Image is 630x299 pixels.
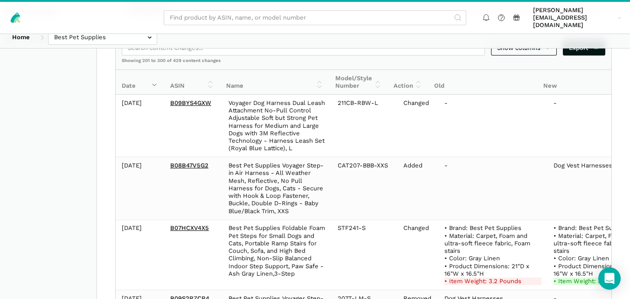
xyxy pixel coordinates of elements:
a: B09BYS4GXW [170,99,211,106]
th: Old [428,70,537,95]
td: Voyager Dog Harness Dual Leash Attachment No-Pull Control Adjustable Soft but Strong Pet Harness ... [222,95,332,157]
td: CAT207-BBB-XXS [332,157,397,220]
td: Added [397,157,438,220]
span: • Color: Gray Linen [444,255,500,262]
td: 211CB-RBW-L [332,95,397,157]
a: [PERSON_NAME][EMAIL_ADDRESS][DOMAIN_NAME] [530,5,624,31]
td: [DATE] [116,220,164,290]
span: • Product Dimensions: 21"D x 16"W x 16.5"H [444,263,531,277]
td: [DATE] [116,157,164,220]
th: Model/Style Number: activate to sort column ascending [329,70,388,95]
td: - [438,157,547,220]
td: Best Pet Supplies Voyager Step-in Air Harness - All Weather Mesh, Reflective, No Pull Harness for... [222,157,332,220]
th: Name: activate to sort column ascending [220,70,329,95]
td: Changed [397,95,438,157]
span: • Material: Carpet, Foam and ultra-soft fleece fabric, Foam stairs [444,232,532,255]
div: Showing 201 to 300 of 429 content changes [116,57,611,70]
th: Action: activate to sort column ascending [388,70,429,95]
td: STF241-S [332,220,397,290]
a: B08B47V5G2 [170,162,208,169]
a: B07HCXV4X5 [170,224,209,231]
td: [DATE] [116,95,164,157]
td: Best Pet Supplies Foldable Foam Pet Steps for Small Dogs and Cats, Portable Ramp Stairs for Couch... [222,220,332,290]
th: Date: activate to sort column ascending [116,70,164,95]
span: • Brand: Best Pet Supplies [444,224,521,231]
span: [PERSON_NAME][EMAIL_ADDRESS][DOMAIN_NAME] [533,7,615,29]
th: ASIN: activate to sort column ascending [164,70,220,95]
td: Changed [397,220,438,290]
span: • Color: Gray Linen [554,255,609,262]
input: Best Pet Supplies [48,30,157,45]
del: • Item Weight: 3.2 Pounds [444,278,541,285]
div: Open Intercom Messenger [598,267,621,290]
input: Find product by ASIN, name, or model number [164,10,466,26]
td: - [438,95,547,157]
a: Home [6,30,36,45]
